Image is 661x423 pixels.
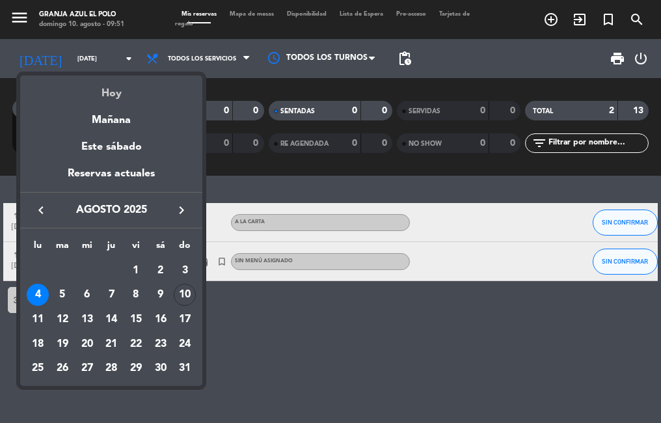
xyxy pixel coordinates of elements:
[148,332,173,357] td: 23 de agosto de 2025
[50,307,75,332] td: 12 de agosto de 2025
[124,357,148,381] td: 29 de agosto de 2025
[76,333,98,355] div: 20
[27,333,49,355] div: 18
[173,258,198,283] td: 3 de agosto de 2025
[25,307,50,332] td: 11 de agosto de 2025
[124,283,148,308] td: 8 de agosto de 2025
[100,333,122,355] div: 21
[174,202,189,218] i: keyboard_arrow_right
[33,202,49,218] i: keyboard_arrow_left
[100,358,122,380] div: 28
[76,358,98,380] div: 27
[50,357,75,381] td: 26 de agosto de 2025
[25,283,50,308] td: 4 de agosto de 2025
[75,283,100,308] td: 6 de agosto de 2025
[76,284,98,306] div: 6
[25,357,50,381] td: 25 de agosto de 2025
[174,284,196,306] div: 10
[25,332,50,357] td: 18 de agosto de 2025
[20,102,202,129] div: Mañana
[51,284,74,306] div: 5
[150,358,172,380] div: 30
[174,333,196,355] div: 24
[173,238,198,258] th: domingo
[150,284,172,306] div: 9
[27,284,49,306] div: 4
[173,307,198,332] td: 17 de agosto de 2025
[29,202,53,219] button: keyboard_arrow_left
[148,258,173,283] td: 2 de agosto de 2025
[148,307,173,332] td: 16 de agosto de 2025
[174,358,196,380] div: 31
[20,165,202,192] div: Reservas actuales
[150,260,172,282] div: 2
[148,357,173,381] td: 30 de agosto de 2025
[75,307,100,332] td: 13 de agosto de 2025
[27,308,49,331] div: 11
[124,238,148,258] th: viernes
[125,284,147,306] div: 8
[99,283,124,308] td: 7 de agosto de 2025
[125,333,147,355] div: 22
[150,333,172,355] div: 23
[173,283,198,308] td: 10 de agosto de 2025
[100,284,122,306] div: 7
[125,308,147,331] div: 15
[174,308,196,331] div: 17
[99,307,124,332] td: 14 de agosto de 2025
[51,358,74,380] div: 26
[100,308,122,331] div: 14
[125,358,147,380] div: 29
[99,357,124,381] td: 28 de agosto de 2025
[25,238,50,258] th: lunes
[148,238,173,258] th: sábado
[50,283,75,308] td: 5 de agosto de 2025
[148,283,173,308] td: 9 de agosto de 2025
[125,260,147,282] div: 1
[170,202,193,219] button: keyboard_arrow_right
[124,332,148,357] td: 22 de agosto de 2025
[20,75,202,102] div: Hoy
[50,238,75,258] th: martes
[20,129,202,165] div: Este sábado
[124,258,148,283] td: 1 de agosto de 2025
[75,357,100,381] td: 27 de agosto de 2025
[173,357,198,381] td: 31 de agosto de 2025
[174,260,196,282] div: 3
[51,308,74,331] div: 12
[25,258,124,283] td: AGO.
[173,332,198,357] td: 24 de agosto de 2025
[99,332,124,357] td: 21 de agosto de 2025
[50,332,75,357] td: 19 de agosto de 2025
[75,238,100,258] th: miércoles
[27,358,49,380] div: 25
[76,308,98,331] div: 13
[53,202,170,219] span: agosto 2025
[99,238,124,258] th: jueves
[150,308,172,331] div: 16
[75,332,100,357] td: 20 de agosto de 2025
[51,333,74,355] div: 19
[124,307,148,332] td: 15 de agosto de 2025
